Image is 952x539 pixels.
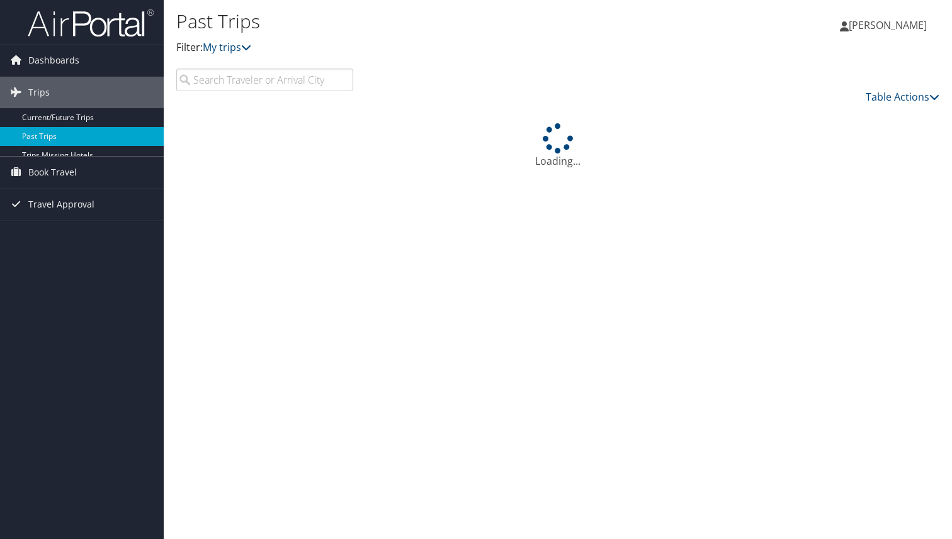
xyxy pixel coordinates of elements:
a: My trips [203,40,251,54]
img: airportal-logo.png [28,8,154,38]
a: Table Actions [866,90,939,104]
span: [PERSON_NAME] [849,18,927,32]
span: Trips [28,77,50,108]
p: Filter: [176,40,685,56]
a: [PERSON_NAME] [840,6,939,44]
div: Loading... [176,123,939,169]
span: Dashboards [28,45,79,76]
span: Travel Approval [28,189,94,220]
h1: Past Trips [176,8,685,35]
input: Search Traveler or Arrival City [176,69,353,91]
span: Book Travel [28,157,77,188]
